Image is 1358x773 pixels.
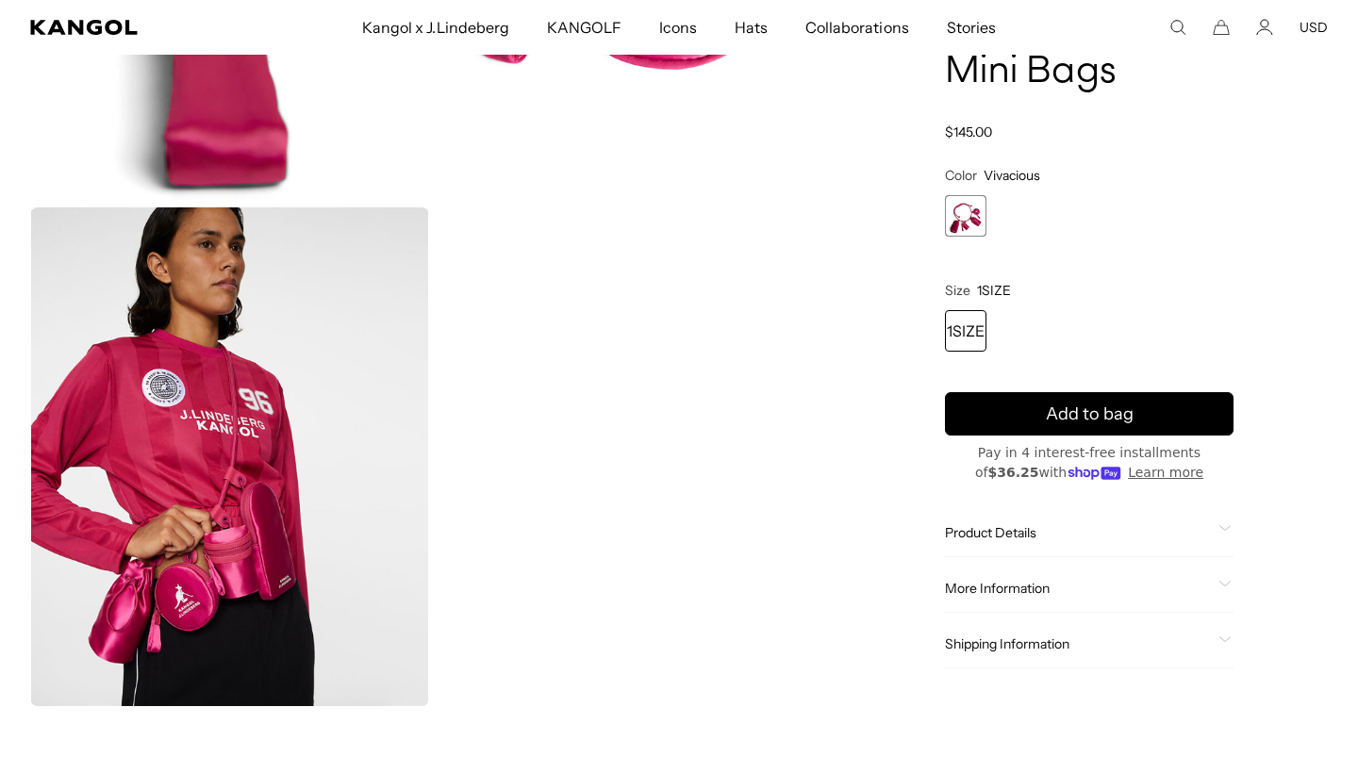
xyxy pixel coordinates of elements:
[977,282,1011,299] span: 1SIZE
[945,123,992,140] span: $145.00
[30,20,239,35] a: Kangol
[945,635,1211,652] span: Shipping Information
[984,167,1040,184] span: Vivacious
[945,195,986,237] div: 1 of 1
[945,580,1211,597] span: More Information
[945,282,970,299] span: Size
[945,310,986,352] div: 1SIZE
[1256,19,1273,36] a: Account
[1213,19,1230,36] button: Cart
[945,195,986,237] label: Vivacious
[1169,19,1186,36] summary: Search here
[945,392,1234,436] button: Add to bag
[945,167,977,184] span: Color
[1300,19,1328,36] button: USD
[1046,402,1134,427] span: Add to bag
[30,207,429,706] img: color-vivacious
[945,524,1211,541] span: Product Details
